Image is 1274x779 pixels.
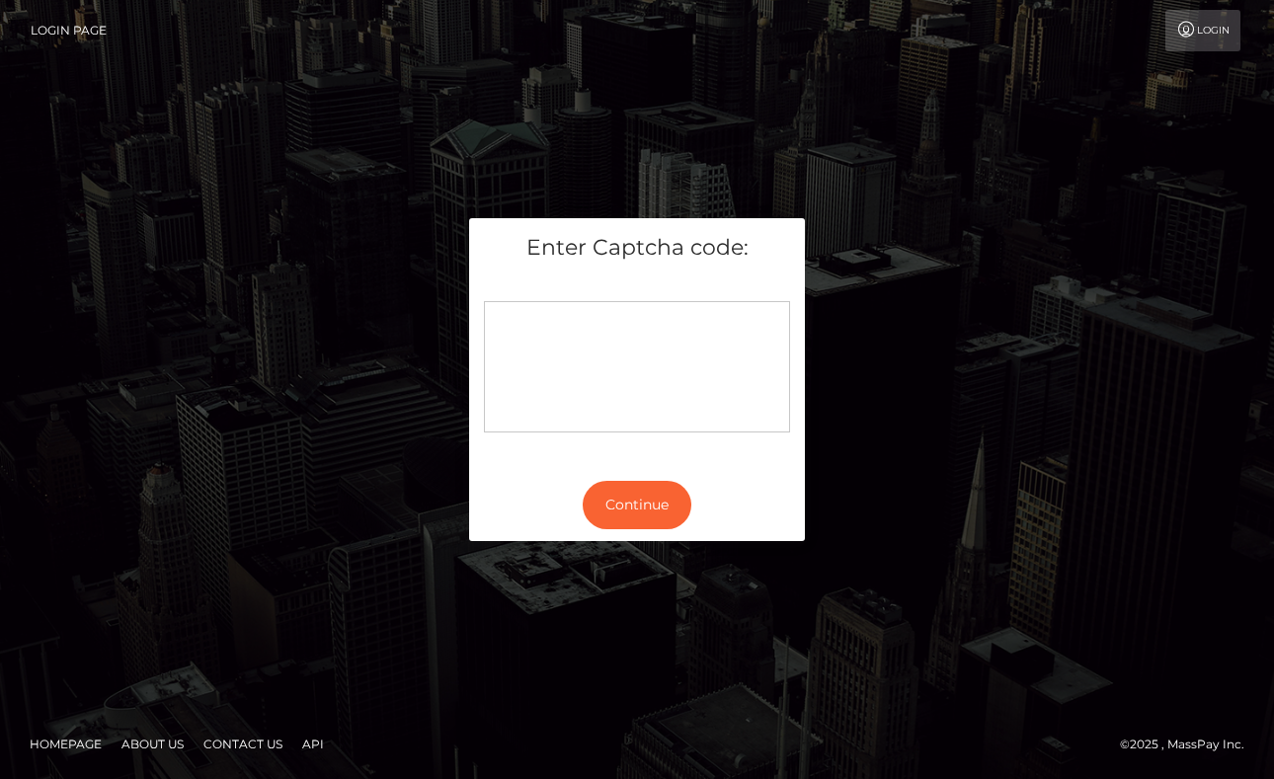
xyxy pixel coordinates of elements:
[484,233,790,264] h5: Enter Captcha code:
[1165,10,1240,51] a: Login
[583,481,691,529] button: Continue
[294,729,332,759] a: API
[484,301,790,432] div: Captcha widget loading...
[31,10,107,51] a: Login Page
[196,729,290,759] a: Contact Us
[114,729,192,759] a: About Us
[22,729,110,759] a: Homepage
[1120,734,1259,755] div: © 2025 , MassPay Inc.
